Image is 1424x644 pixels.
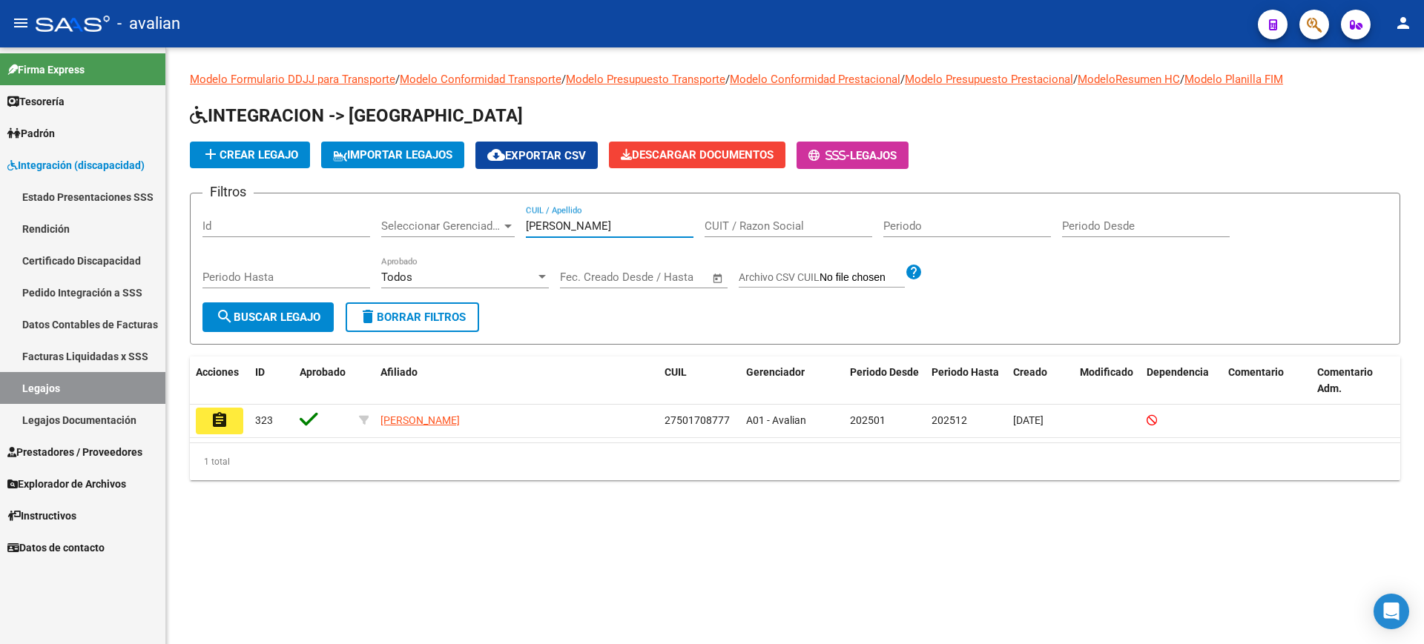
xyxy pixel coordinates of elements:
[1184,73,1283,86] a: Modelo Planilla FIM
[190,105,523,126] span: INTEGRACION -> [GEOGRAPHIC_DATA]
[190,443,1400,480] div: 1 total
[740,356,844,405] datatable-header-cell: Gerenciador
[7,476,126,492] span: Explorador de Archivos
[487,149,586,162] span: Exportar CSV
[359,308,377,325] mat-icon: delete
[216,311,320,324] span: Buscar Legajo
[926,356,1007,405] datatable-header-cell: Periodo Hasta
[7,444,142,460] span: Prestadores / Proveedores
[359,311,466,324] span: Borrar Filtros
[566,73,725,86] a: Modelo Presupuesto Transporte
[255,366,265,378] span: ID
[380,366,418,378] span: Afiliado
[475,142,598,169] button: Exportar CSV
[190,142,310,168] button: Crear Legajo
[202,148,298,162] span: Crear Legajo
[844,356,926,405] datatable-header-cell: Periodo Desde
[609,142,785,168] button: Descargar Documentos
[300,366,346,378] span: Aprobado
[1222,356,1311,405] datatable-header-cell: Comentario
[7,93,65,110] span: Tesorería
[190,356,249,405] datatable-header-cell: Acciones
[1147,366,1209,378] span: Dependencia
[196,366,239,378] span: Acciones
[746,366,805,378] span: Gerenciador
[202,145,220,163] mat-icon: add
[202,182,254,202] h3: Filtros
[710,270,727,287] button: Open calendar
[216,308,234,325] mat-icon: search
[665,414,730,426] span: 27501708777
[1317,366,1373,395] span: Comentario Adm.
[1394,14,1412,32] mat-icon: person
[797,142,909,169] button: -Legajos
[7,157,145,173] span: Integración (discapacidad)
[1078,73,1180,86] a: ModeloResumen HC
[380,414,460,426] span: [PERSON_NAME]
[202,302,334,332] button: Buscar Legajo
[7,540,105,556] span: Datos de contacto
[905,263,923,281] mat-icon: help
[665,366,687,378] span: CUIL
[7,62,85,78] span: Firma Express
[117,7,180,40] span: - avalian
[333,148,452,162] span: IMPORTAR LEGAJOS
[346,302,479,332] button: Borrar Filtros
[255,414,273,426] span: 323
[1013,414,1044,426] span: [DATE]
[1074,356,1141,405] datatable-header-cell: Modificado
[190,73,395,86] a: Modelo Formulario DDJJ para Transporte
[1013,366,1047,378] span: Creado
[7,508,76,524] span: Instructivos
[12,14,30,32] mat-icon: menu
[249,356,294,405] datatable-header-cell: ID
[1007,356,1074,405] datatable-header-cell: Creado
[375,356,659,405] datatable-header-cell: Afiliado
[381,270,412,284] span: Todos
[622,270,693,284] input: End date
[1311,356,1400,405] datatable-header-cell: Comentario Adm.
[905,73,1073,86] a: Modelo Presupuesto Prestacional
[730,73,900,86] a: Modelo Conformidad Prestacional
[1080,366,1133,378] span: Modificado
[820,271,905,285] input: Archivo CSV CUIL
[1374,594,1409,629] div: Open Intercom Messenger
[850,149,897,162] span: Legajos
[7,125,55,142] span: Padrón
[659,356,740,405] datatable-header-cell: CUIL
[746,414,806,426] span: A01 - Avalian
[932,414,967,426] span: 202512
[850,366,919,378] span: Periodo Desde
[1141,356,1222,405] datatable-header-cell: Dependencia
[400,73,561,86] a: Modelo Conformidad Transporte
[1228,366,1284,378] span: Comentario
[850,414,886,426] span: 202501
[621,148,774,162] span: Descargar Documentos
[932,366,999,378] span: Periodo Hasta
[487,146,505,164] mat-icon: cloud_download
[808,149,850,162] span: -
[294,356,353,405] datatable-header-cell: Aprobado
[560,270,608,284] input: Start date
[321,142,464,168] button: IMPORTAR LEGAJOS
[211,411,228,429] mat-icon: assignment
[381,219,501,233] span: Seleccionar Gerenciador
[739,271,820,283] span: Archivo CSV CUIL
[190,71,1400,480] div: / / / / / /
